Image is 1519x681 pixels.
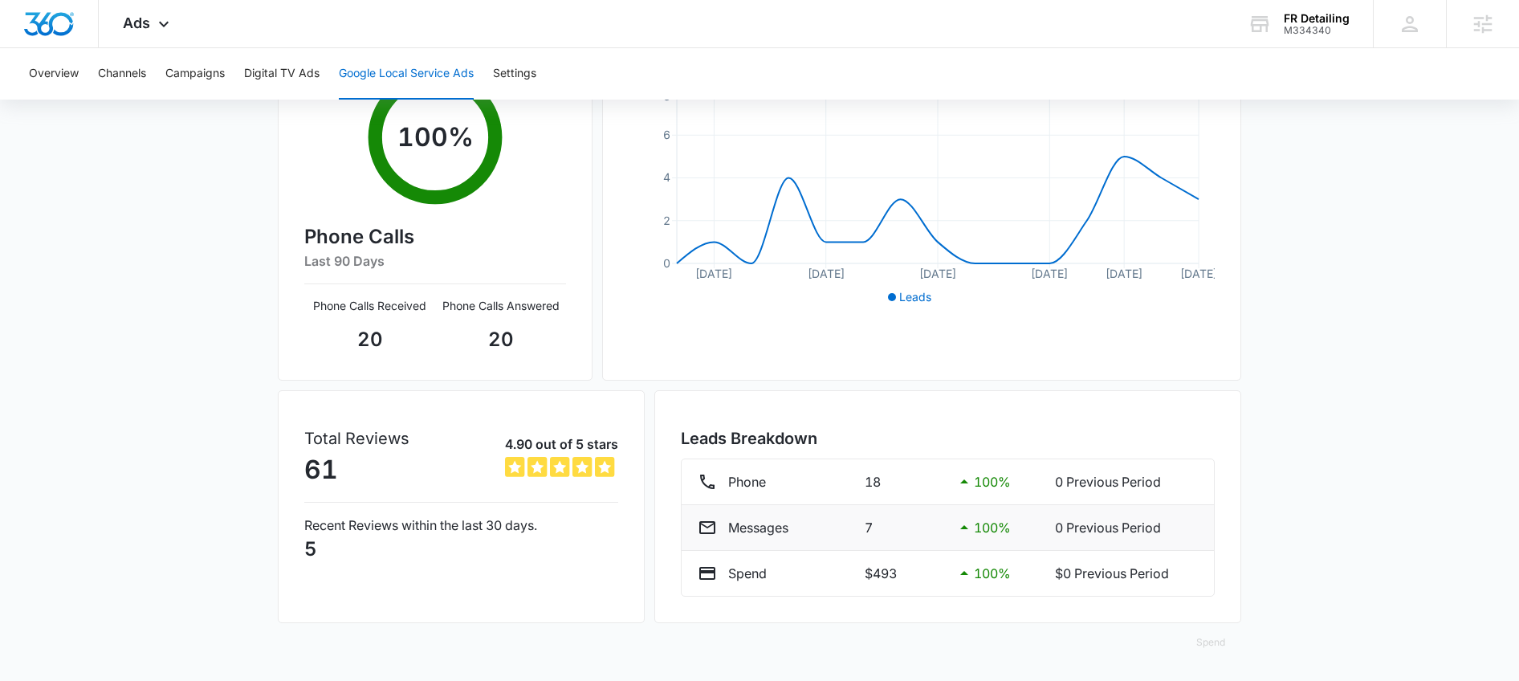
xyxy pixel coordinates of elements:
[974,472,1011,491] p: 100 %
[1284,12,1350,25] div: account name
[304,426,409,451] p: Total Reviews
[1106,267,1142,280] tspan: [DATE]
[304,222,566,251] h4: Phone Calls
[1055,472,1198,491] p: 0 Previous Period
[663,89,670,103] tspan: 8
[663,170,670,184] tspan: 4
[681,426,1215,451] h3: Leads Breakdown
[974,518,1011,537] p: 100 %
[304,451,409,489] p: 61
[919,267,956,280] tspan: [DATE]
[974,564,1011,583] p: 100 %
[1055,564,1198,583] p: $0 Previous Period
[123,14,150,31] span: Ads
[865,518,942,537] p: 7
[663,128,670,141] tspan: 6
[865,564,942,583] p: $493
[728,518,788,537] p: Messages
[728,472,766,491] p: Phone
[899,290,931,304] span: Leads
[728,564,767,583] p: Spend
[1180,267,1217,280] tspan: [DATE]
[304,516,618,535] p: Recent Reviews within the last 30 days.
[435,297,566,314] p: Phone Calls Answered
[1031,267,1068,280] tspan: [DATE]
[1055,518,1198,537] p: 0 Previous Period
[1284,25,1350,36] div: account id
[1180,623,1241,662] button: Spend
[808,267,845,280] tspan: [DATE]
[304,297,435,314] p: Phone Calls Received
[26,62,226,116] p: Take a quick 5-step tour to learn how to read your new Google Local Service Ads Report.
[397,118,474,157] p: 100 %
[493,48,536,100] button: Settings
[29,48,79,100] button: Overview
[339,48,474,100] button: Google Local Service Ads
[663,256,670,270] tspan: 0
[304,535,618,564] p: 5
[149,120,226,143] a: Start Now
[165,48,225,100] button: Campaigns
[304,325,435,354] p: 20
[435,325,566,354] p: 20
[98,48,146,100] button: Channels
[244,48,320,100] button: Digital TV Ads
[26,12,226,54] h3: Take a tour of your Google Local Service Ads Report
[304,251,566,271] h6: Last 90 Days
[695,267,732,280] tspan: [DATE]
[505,434,618,454] p: 4.90 out of 5 stars
[865,472,942,491] p: 18
[663,214,670,227] tspan: 2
